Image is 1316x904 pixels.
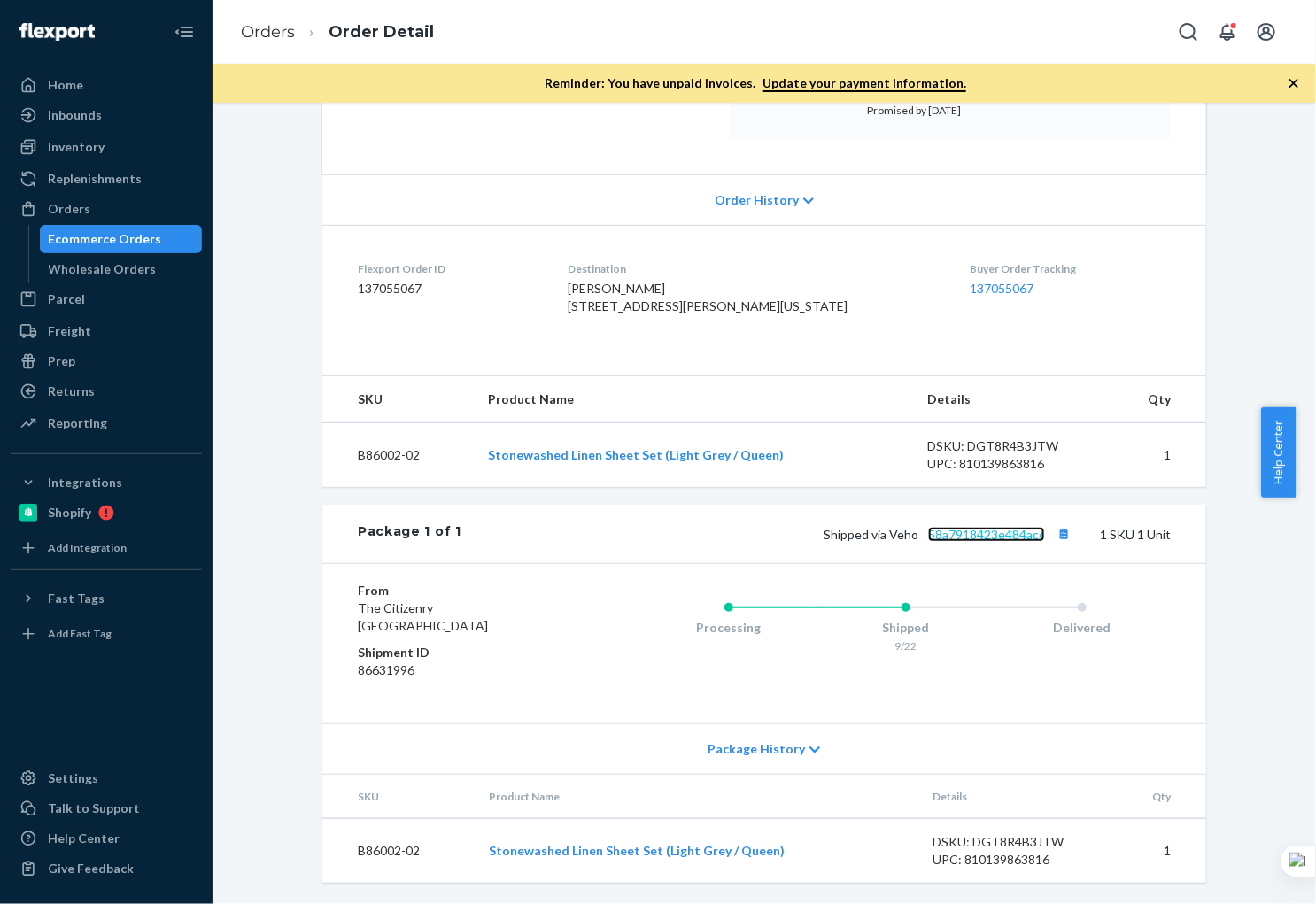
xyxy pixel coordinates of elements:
div: Add Integration [48,540,127,555]
dd: 137055067 [358,280,539,297]
div: Processing [640,619,817,637]
a: Orders [11,195,202,223]
a: Add Fast Tag [11,620,202,648]
div: Talk to Support [48,800,140,817]
div: Replenishments [48,170,142,188]
th: Details [918,775,1113,819]
div: Shipped [817,619,995,637]
a: Shopify [11,498,202,527]
div: Returns [48,382,95,400]
a: Stonewashed Linen Sheet Set (Light Grey / Queen) [489,843,785,858]
div: Fast Tags [48,590,105,607]
div: Inventory [48,138,105,156]
a: Stonewashed Linen Sheet Set (Light Grey / Queen) [488,447,784,462]
div: Delivered [994,619,1171,637]
div: UPC: 810139863816 [933,851,1099,869]
a: Wholesale Orders [40,255,203,283]
ol: breadcrumbs [227,6,448,58]
div: DSKU: DGT8R4B3JTW [927,437,1094,455]
a: Talk to Support [11,794,202,823]
a: Replenishments [11,165,202,193]
dt: Flexport Order ID [358,261,539,276]
a: 58a7918423e484acc [928,527,1045,542]
th: Product Name [474,376,913,423]
a: Order Detail [329,22,434,42]
button: Integrations [11,468,202,497]
th: Qty [1113,775,1206,819]
span: The Citizenry [GEOGRAPHIC_DATA] [358,600,488,633]
div: Inbounds [48,106,102,124]
dd: 86631996 [358,661,569,679]
span: [PERSON_NAME] [STREET_ADDRESS][PERSON_NAME][US_STATE] [568,281,848,313]
a: Help Center [11,824,202,853]
a: Parcel [11,285,202,313]
div: Home [48,76,83,94]
div: Prep [48,352,75,370]
div: Orders [48,200,90,218]
a: Home [11,71,202,99]
button: Help Center [1261,407,1296,498]
dt: Destination [568,261,941,276]
th: SKU [322,376,474,423]
div: Wholesale Orders [49,260,157,278]
div: Help Center [48,830,120,847]
div: Parcel [48,290,85,308]
td: B86002-02 [322,819,475,884]
span: Package History [708,740,805,758]
a: Ecommerce Orders [40,225,203,253]
button: Open Search Box [1171,14,1206,50]
div: UPC: 810139863816 [927,455,1094,473]
div: DSKU: DGT8R4B3JTW [933,833,1099,851]
div: Settings [48,769,98,787]
button: Fast Tags [11,584,202,613]
div: Add Fast Tag [48,626,112,641]
div: Integrations [48,474,122,491]
th: Product Name [475,775,918,819]
div: 1 SKU 1 Unit [461,522,1171,545]
a: Freight [11,317,202,345]
button: Open notifications [1210,14,1245,50]
a: Prep [11,347,202,375]
span: Shipped via Veho [824,527,1075,542]
div: 9/22 [817,638,995,653]
td: 1 [1113,819,1206,884]
div: Reporting [48,414,107,432]
div: Ecommerce Orders [49,230,162,248]
th: SKU [322,775,475,819]
div: Package 1 of 1 [358,522,461,545]
a: Inbounds [11,101,202,129]
p: Reminder: You have unpaid invoices. [545,74,966,92]
a: Add Integration [11,534,202,562]
div: Give Feedback [48,860,134,877]
td: 1 [1108,423,1206,488]
th: Details [913,376,1108,423]
a: Inventory [11,133,202,161]
button: Open account menu [1249,14,1284,50]
dt: From [358,582,569,599]
td: B86002-02 [322,423,474,488]
button: Close Navigation [166,14,202,50]
p: Promised by [DATE] [867,103,1034,118]
a: Orders [241,22,295,42]
a: 137055067 [971,281,1034,296]
dt: Buyer Order Tracking [971,261,1171,276]
a: Reporting [11,409,202,437]
a: Settings [11,764,202,792]
button: Copy tracking number [1052,522,1075,545]
dt: Shipment ID [358,644,569,661]
a: Update your payment information. [763,75,966,92]
span: Order History [715,191,799,209]
button: Give Feedback [11,854,202,883]
img: Flexport logo [19,23,95,41]
div: Shopify [48,504,91,522]
a: Returns [11,377,202,406]
div: Freight [48,322,91,340]
th: Qty [1108,376,1206,423]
